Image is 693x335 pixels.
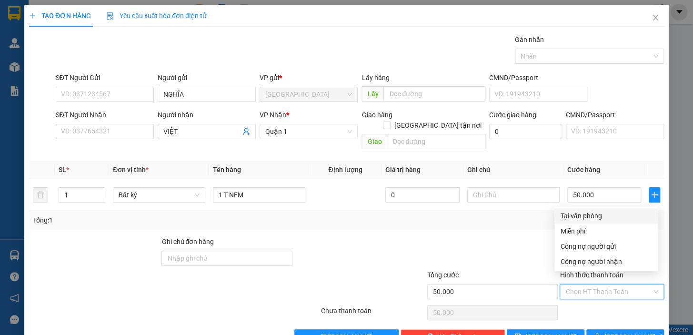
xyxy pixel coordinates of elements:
span: Ninh Hòa [265,87,352,102]
button: Close [642,5,669,31]
div: VP gửi [260,72,358,83]
div: Miễn phí [560,226,652,236]
input: Ghi chú đơn hàng [161,251,292,266]
span: Lấy hàng [362,74,389,81]
span: Quận 1 [265,124,352,139]
div: Tổng: 1 [33,215,268,225]
div: Chưa thanh toán [320,305,426,322]
input: Ghi Chú [467,187,560,203]
input: Cước giao hàng [489,124,562,139]
div: CMND/Passport [489,72,587,83]
button: delete [33,187,48,203]
label: Hình thức thanh toán [560,271,623,279]
span: user-add [242,128,250,135]
span: Định lượng [328,166,362,173]
div: Cước gửi hàng sẽ được ghi vào công nợ của người nhận [554,254,658,269]
div: SĐT Người Nhận [56,110,154,120]
span: Cước hàng [567,166,600,173]
input: Dọc đường [387,134,485,149]
span: Giao [362,134,387,149]
div: CMND/Passport [566,110,664,120]
span: SL [59,166,66,173]
th: Ghi chú [463,161,563,179]
span: Giao hàng [362,111,392,119]
span: plus [29,12,36,19]
div: SĐT Người Gửi [56,72,154,83]
span: Tên hàng [213,166,241,173]
span: VP Nhận [260,111,286,119]
span: [GEOGRAPHIC_DATA] tận nơi [391,120,485,131]
button: plus [649,187,660,203]
span: Giá trị hàng [385,166,421,173]
span: Tổng cước [427,271,459,279]
input: VD: Bàn, Ghế [213,187,305,203]
div: Cước gửi hàng sẽ được ghi vào công nợ của người gửi [554,239,658,254]
input: 0 [385,187,460,203]
span: TẠO ĐƠN HÀNG [29,12,91,20]
input: Dọc đường [383,86,485,102]
label: Ghi chú đơn hàng [161,238,214,245]
div: Công nợ người nhận [560,256,652,267]
span: close [652,14,659,21]
span: Bất kỳ [119,188,200,202]
div: Tại văn phòng [560,211,652,221]
div: Công nợ người gửi [560,241,652,252]
span: Lấy [362,86,383,102]
label: Gán nhãn [515,36,544,43]
label: Cước giao hàng [489,111,536,119]
div: Người gửi [158,72,256,83]
span: Đơn vị tính [113,166,149,173]
span: Yêu cầu xuất hóa đơn điện tử [106,12,207,20]
div: Người nhận [158,110,256,120]
span: plus [649,191,660,199]
img: icon [106,12,114,20]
